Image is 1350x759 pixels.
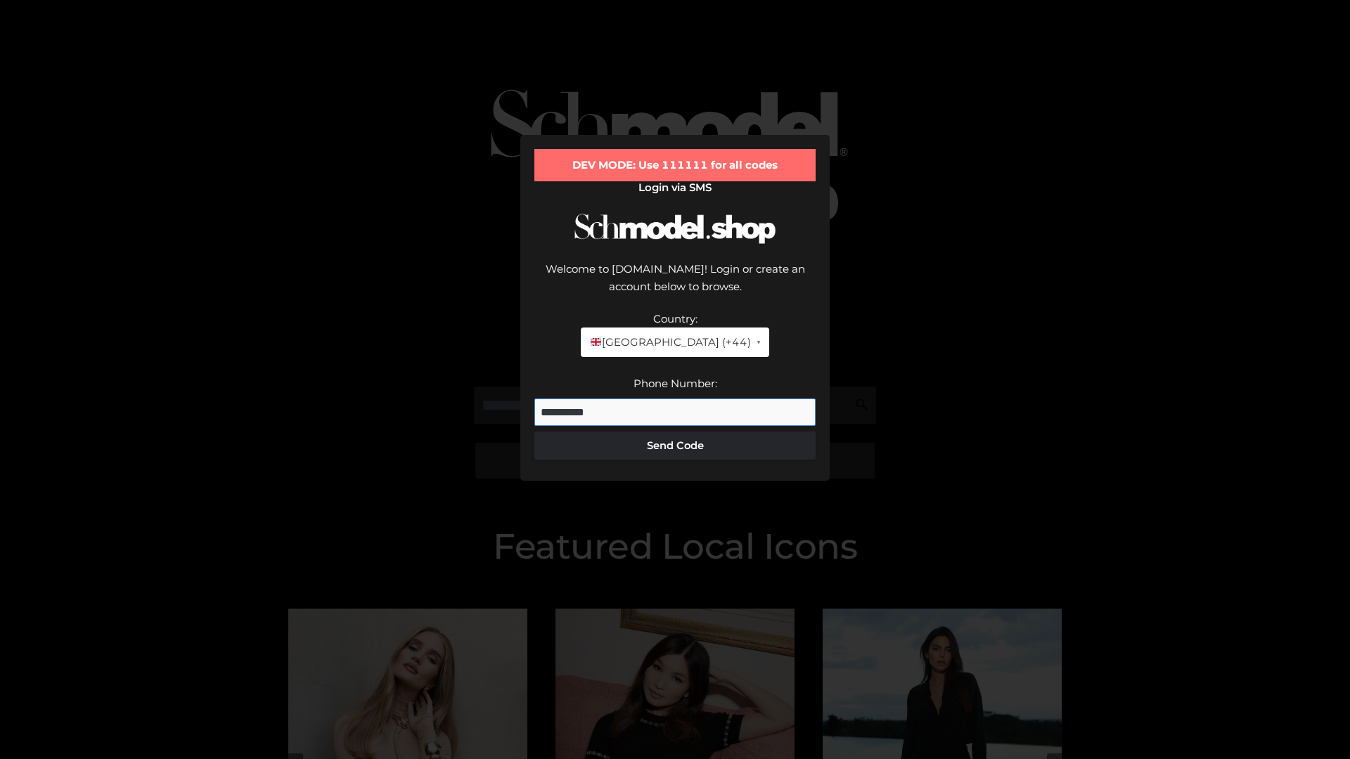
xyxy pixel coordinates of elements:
[534,181,816,194] h2: Login via SMS
[534,432,816,460] button: Send Code
[589,333,750,351] span: [GEOGRAPHIC_DATA] (+44)
[634,377,717,390] label: Phone Number:
[653,312,697,325] label: Country:
[534,149,816,181] div: DEV MODE: Use 111111 for all codes
[591,337,601,347] img: 🇬🇧
[570,201,780,257] img: Schmodel Logo
[534,260,816,310] div: Welcome to [DOMAIN_NAME]! Login or create an account below to browse.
